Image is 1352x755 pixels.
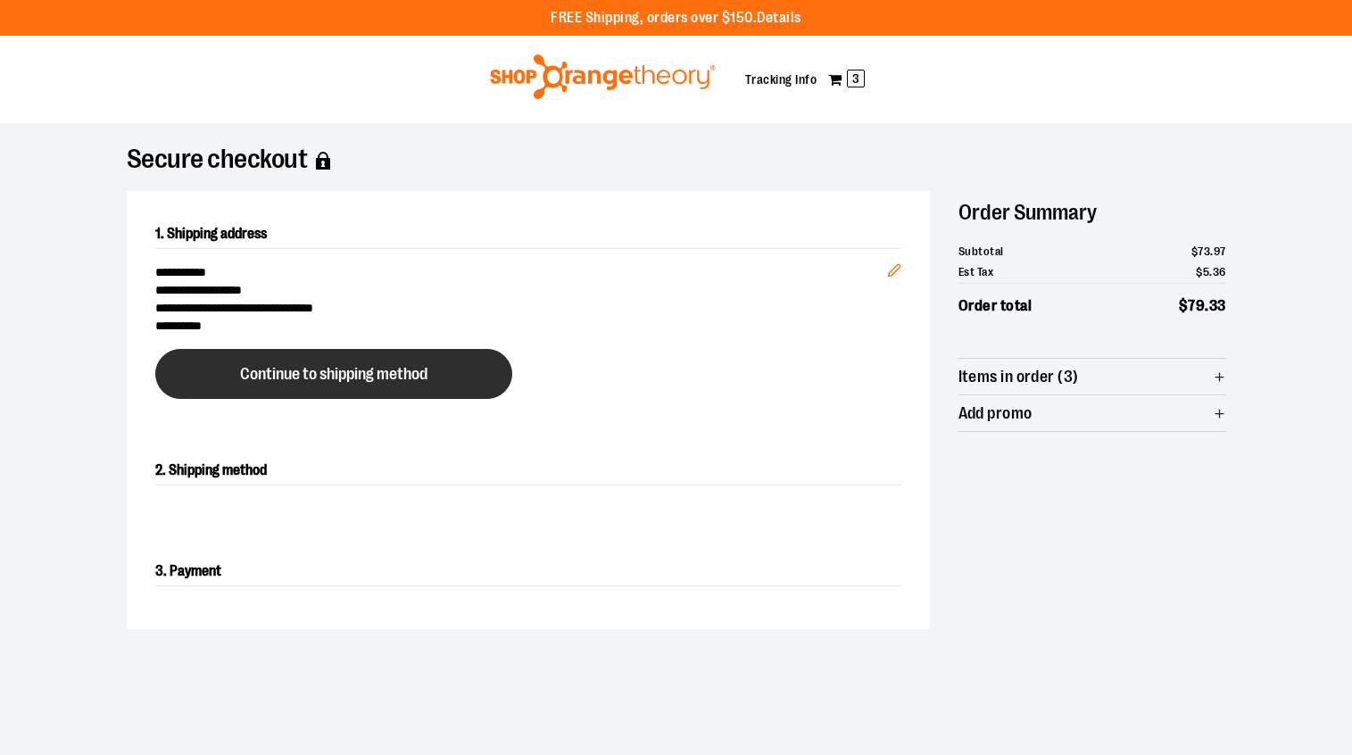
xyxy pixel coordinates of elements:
[1209,265,1213,278] span: .
[155,220,901,249] h2: 1. Shipping address
[1198,245,1210,258] span: 73
[155,557,901,586] h2: 3. Payment
[155,456,901,485] h2: 2. Shipping method
[1205,297,1209,314] span: .
[487,54,718,99] img: Shop Orangetheory
[1203,265,1210,278] span: 5
[551,8,801,29] p: FREE Shipping, orders over $150.
[127,152,1226,170] h1: Secure checkout
[1191,245,1199,258] span: $
[1188,297,1205,314] span: 79
[958,369,1079,386] span: Items in order (3)
[958,405,1033,422] span: Add promo
[873,235,916,297] button: Edit
[958,395,1226,431] button: Add promo
[1209,297,1226,314] span: 33
[240,366,427,383] span: Continue to shipping method
[958,243,1004,261] span: Subtotal
[1210,245,1214,258] span: .
[155,349,512,399] button: Continue to shipping method
[745,72,817,87] a: Tracking Info
[958,263,994,281] span: Est Tax
[1213,265,1226,278] span: 36
[958,359,1226,394] button: Items in order (3)
[1214,245,1226,258] span: 97
[1196,265,1203,278] span: $
[757,10,801,26] a: Details
[847,70,865,87] span: 3
[1179,297,1189,314] span: $
[958,295,1033,318] span: Order total
[958,191,1226,234] h2: Order Summary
